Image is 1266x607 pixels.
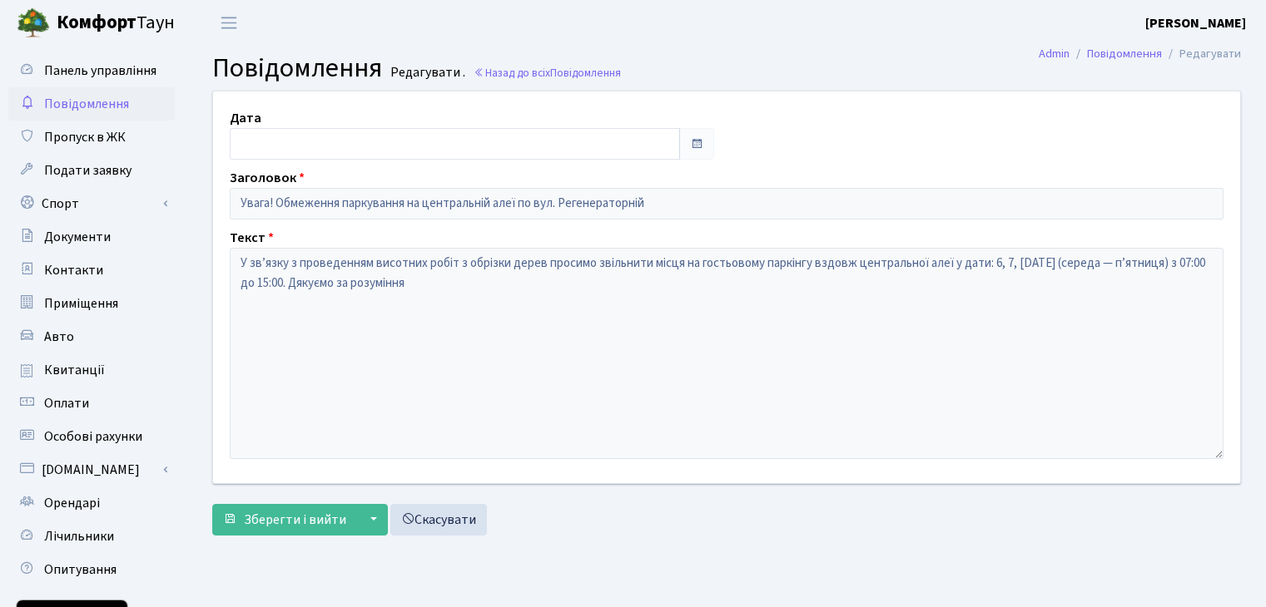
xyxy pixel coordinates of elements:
[8,520,175,553] a: Лічильники
[44,361,105,379] span: Квитанції
[44,161,132,180] span: Подати заявку
[8,553,175,586] a: Опитування
[8,287,175,320] a: Приміщення
[44,427,142,446] span: Особові рахунки
[550,65,621,81] span: Повідомлення
[8,121,175,154] a: Пропуск в ЖК
[8,154,175,187] a: Подати заявку
[8,54,175,87] a: Панель управління
[474,65,621,81] a: Назад до всіхПовідомлення
[44,527,114,545] span: Лічильники
[44,128,126,146] span: Пропуск в ЖК
[230,168,305,188] label: Заголовок
[44,294,118,313] span: Приміщення
[8,486,175,520] a: Орендарі
[8,254,175,287] a: Контакти
[44,560,117,579] span: Опитування
[57,9,175,37] span: Таун
[8,220,175,254] a: Документи
[1145,14,1246,32] b: [PERSON_NAME]
[208,9,250,37] button: Переключити навігацію
[44,494,100,512] span: Орендарі
[230,248,1224,459] textarea: У звʼязку з проведенням висотних робіт з обрізки дерев просимо звільнити місця на гостьовому парк...
[387,65,465,81] small: Редагувати .
[8,187,175,220] a: Спорт
[390,504,487,535] a: Скасувати
[1087,45,1162,62] a: Повідомлення
[8,320,175,353] a: Авто
[44,62,156,80] span: Панель управління
[44,261,103,279] span: Контакти
[57,9,137,36] b: Комфорт
[212,504,357,535] button: Зберегти і вийти
[44,394,89,412] span: Оплати
[44,95,129,113] span: Повідомлення
[8,387,175,420] a: Оплати
[212,49,382,87] span: Повідомлення
[230,108,261,128] label: Дата
[44,228,111,246] span: Документи
[8,353,175,387] a: Квитанції
[1014,37,1266,72] nav: breadcrumb
[230,228,274,248] label: Текст
[8,420,175,453] a: Особові рахунки
[8,453,175,486] a: [DOMAIN_NAME]
[17,7,50,40] img: logo.png
[8,87,175,121] a: Повідомлення
[44,328,74,346] span: Авто
[1145,13,1246,33] a: [PERSON_NAME]
[1039,45,1070,62] a: Admin
[244,511,346,529] span: Зберегти і вийти
[1162,45,1241,63] li: Редагувати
